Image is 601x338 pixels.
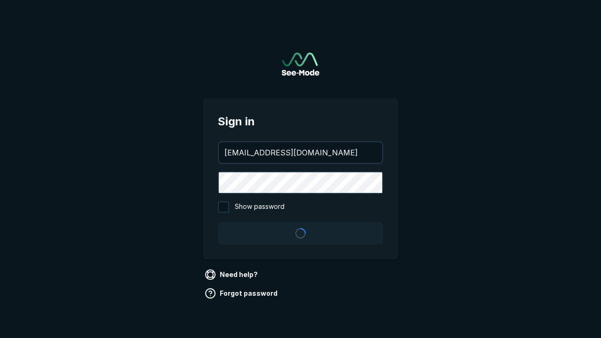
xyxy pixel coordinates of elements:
a: Forgot password [203,286,281,301]
span: Show password [235,201,285,213]
span: Sign in [218,113,383,130]
a: Need help? [203,267,262,282]
img: See-Mode Logo [282,53,319,76]
input: your@email.com [219,142,382,163]
a: Go to sign in [282,53,319,76]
